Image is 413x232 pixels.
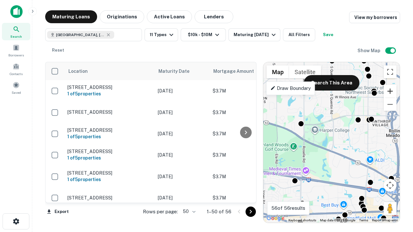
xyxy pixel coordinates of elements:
img: capitalize-icon.png [10,5,23,18]
span: Map data ©2025 Google [320,218,355,222]
p: [DATE] [158,173,206,180]
button: Save your search to get updates of matches that match your search criteria. [318,28,338,41]
a: Open this area in Google Maps (opens a new window) [265,214,286,223]
button: Maturing Loans [45,10,97,23]
button: Show satellite imagery [289,65,321,78]
p: $3.7M [213,109,277,116]
p: [DATE] [158,130,206,137]
p: [DATE] [158,109,206,116]
button: Originations [100,10,144,23]
p: 1–50 of 56 [207,208,231,216]
div: 50 [180,207,196,216]
p: [STREET_ADDRESS] [67,149,151,154]
p: Rows per page: [143,208,178,216]
th: Location [64,62,155,80]
button: Show street map [267,65,289,78]
span: Location [68,67,88,75]
button: Keyboard shortcuts [288,218,316,223]
p: Draw Boundary [270,84,311,92]
p: [DATE] [158,87,206,94]
button: Go to next page [246,207,256,217]
button: Export [45,207,70,217]
img: Google [265,214,286,223]
button: Toggle fullscreen view [384,65,397,78]
button: Zoom out [384,98,397,111]
button: All Filters [283,28,315,41]
button: Maturing [DATE] [228,28,280,41]
h6: 1 of 5 properties [67,133,151,140]
span: Mortgage Amount [213,67,262,75]
button: Zoom in [384,85,397,98]
p: $3.7M [213,151,277,159]
button: Search This Area [304,75,359,91]
a: Contacts [2,60,30,78]
p: [STREET_ADDRESS] [67,84,151,90]
span: Saved [12,90,21,95]
div: 0 0 [263,62,400,223]
div: Maturing [DATE] [234,31,277,39]
p: [STREET_ADDRESS] [67,109,151,115]
iframe: Chat Widget [381,160,413,191]
h6: 1 of 5 properties [67,176,151,183]
p: [DATE] [158,151,206,159]
a: Borrowers [2,42,30,59]
button: Lenders [195,10,233,23]
a: Report a map error [372,218,398,222]
p: [STREET_ADDRESS] [67,127,151,133]
h6: 1 of 5 properties [67,154,151,161]
button: Drag Pegman onto the map to open Street View [384,202,397,215]
p: [STREET_ADDRESS] [67,170,151,176]
a: Saved [2,79,30,96]
p: [DATE] [158,194,206,201]
span: Borrowers [8,53,24,58]
span: Contacts [10,71,23,76]
button: 11 Types [145,28,178,41]
p: [STREET_ADDRESS] [67,195,151,201]
span: [GEOGRAPHIC_DATA], [GEOGRAPHIC_DATA] [56,32,105,38]
h6: Show Map [358,47,381,54]
span: Search [10,34,22,39]
a: Terms [359,218,368,222]
button: Reset [48,44,68,57]
a: View my borrowers [349,12,400,23]
h6: 1 of 5 properties [67,90,151,97]
th: Maturity Date [155,62,209,80]
th: Mortgage Amount [209,62,280,80]
button: $10k - $10M [181,28,226,41]
span: Maturity Date [158,67,198,75]
p: 56 of 56 results [271,204,305,212]
p: $3.7M [213,130,277,137]
button: Active Loans [147,10,192,23]
p: $3.7M [213,194,277,201]
a: Search [2,23,30,40]
p: $3.7M [213,87,277,94]
p: $3.7M [213,173,277,180]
